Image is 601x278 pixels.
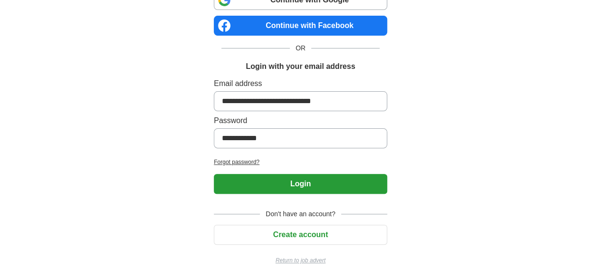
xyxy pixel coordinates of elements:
[214,16,387,36] a: Continue with Facebook
[214,174,387,194] button: Login
[214,230,387,239] a: Create account
[214,115,387,126] label: Password
[214,225,387,245] button: Create account
[214,78,387,89] label: Email address
[260,209,341,219] span: Don't have an account?
[214,158,387,166] a: Forgot password?
[246,61,355,72] h1: Login with your email address
[214,256,387,265] a: Return to job advert
[290,43,311,53] span: OR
